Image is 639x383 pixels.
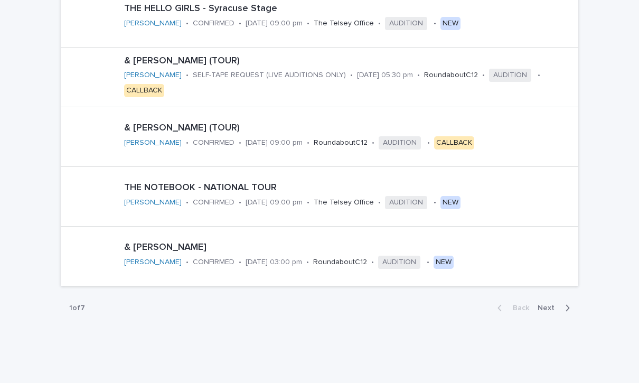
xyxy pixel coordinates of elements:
div: NEW [440,17,461,30]
span: AUDITION [379,136,421,150]
p: • [538,71,540,80]
a: & [PERSON_NAME] (TOUR)[PERSON_NAME] •SELF-TAPE REQUEST (LIVE AUDITIONS ONLY)•[DATE] 05:30 pm•Roun... [61,48,578,107]
span: AUDITION [385,196,427,209]
a: [PERSON_NAME] [124,71,182,80]
p: • [239,19,241,28]
p: CONFIRMED [193,198,234,207]
p: The Telsey Office [314,19,374,28]
button: Next [533,303,578,313]
p: • [186,71,189,80]
p: [DATE] 03:00 pm [246,258,302,267]
p: • [434,19,436,28]
span: Back [506,304,529,312]
p: • [307,138,309,147]
p: • [372,138,374,147]
p: • [434,198,436,207]
p: THE HELLO GIRLS - Syracuse Stage [124,3,574,15]
div: CALLBACK [434,136,474,150]
span: AUDITION [489,69,531,82]
a: [PERSON_NAME] [124,198,182,207]
p: [DATE] 09:00 pm [246,198,303,207]
button: Back [489,303,533,313]
a: [PERSON_NAME] [124,258,182,267]
p: • [239,138,241,147]
p: & [PERSON_NAME] [124,242,536,254]
p: • [427,138,430,147]
p: • [378,19,381,28]
p: [DATE] 09:00 pm [246,19,303,28]
p: • [239,258,241,267]
div: NEW [440,196,461,209]
p: CONFIRMED [193,138,234,147]
span: AUDITION [385,17,427,30]
p: [DATE] 05:30 pm [357,71,413,80]
div: NEW [434,256,454,269]
p: • [350,71,353,80]
p: RoundaboutC12 [314,138,368,147]
span: Next [538,304,561,312]
p: • [482,71,485,80]
p: • [186,138,189,147]
a: [PERSON_NAME] [124,19,182,28]
p: • [186,198,189,207]
p: • [307,198,309,207]
a: [PERSON_NAME] [124,138,182,147]
p: • [378,198,381,207]
span: AUDITION [378,256,420,269]
div: CALLBACK [124,84,164,97]
p: 1 of 7 [61,295,93,321]
p: • [307,19,309,28]
p: • [427,258,429,267]
p: RoundaboutC12 [313,258,367,267]
p: RoundaboutC12 [424,71,478,80]
p: CONFIRMED [193,19,234,28]
p: • [186,19,189,28]
p: & [PERSON_NAME] (TOUR) [124,55,574,67]
p: THE NOTEBOOK - NATIONAL TOUR [124,182,574,194]
p: & [PERSON_NAME] (TOUR) [124,123,574,134]
p: [DATE] 09:00 pm [246,138,303,147]
p: • [239,198,241,207]
a: & [PERSON_NAME][PERSON_NAME] •CONFIRMED•[DATE] 03:00 pm•RoundaboutC12•AUDITION•NEW [61,227,578,286]
a: & [PERSON_NAME] (TOUR)[PERSON_NAME] •CONFIRMED•[DATE] 09:00 pm•RoundaboutC12•AUDITION•CALLBACK [61,107,578,167]
p: • [371,258,374,267]
p: SELF-TAPE REQUEST (LIVE AUDITIONS ONLY) [193,71,346,80]
p: • [417,71,420,80]
p: • [186,258,189,267]
p: The Telsey Office [314,198,374,207]
p: CONFIRMED [193,258,234,267]
a: THE NOTEBOOK - NATIONAL TOUR[PERSON_NAME] •CONFIRMED•[DATE] 09:00 pm•The Telsey Office•AUDITION•NEW [61,167,578,227]
p: • [306,258,309,267]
